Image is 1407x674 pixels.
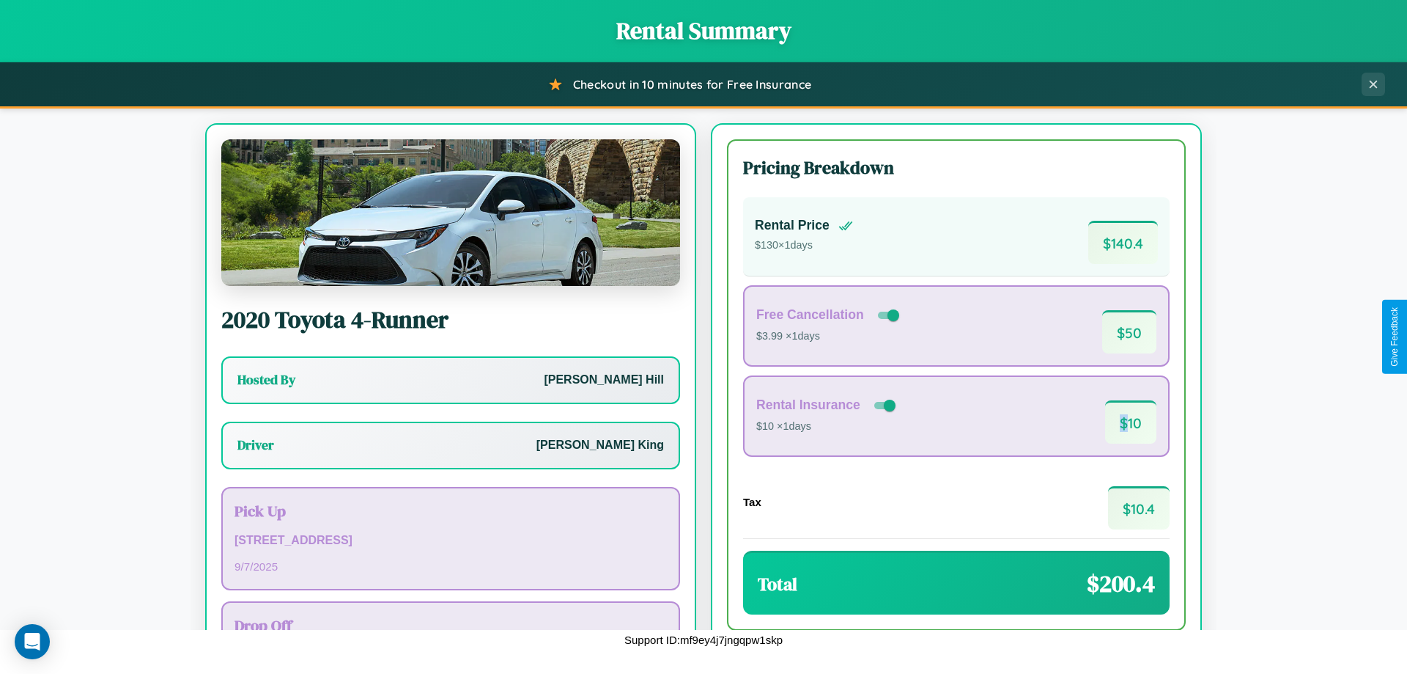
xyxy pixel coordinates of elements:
span: $ 140.4 [1088,221,1158,264]
span: $ 10 [1105,400,1156,444]
div: Give Feedback [1389,307,1400,367]
img: Toyota 4-Runner [221,139,680,286]
p: Support ID: mf9ey4j7jngqpw1skp [624,630,783,650]
p: [STREET_ADDRESS] [234,530,667,552]
h3: Total [758,572,797,596]
h4: Tax [743,496,761,508]
span: $ 10.4 [1108,486,1170,530]
p: $ 130 × 1 days [755,236,853,255]
h4: Rental Price [755,218,830,233]
h3: Pricing Breakdown [743,155,1170,180]
h3: Pick Up [234,500,667,521]
p: [PERSON_NAME] Hill [544,370,664,391]
h4: Free Cancellation [756,307,864,323]
h3: Hosted By [237,371,295,389]
h2: 2020 Toyota 4-Runner [221,304,680,336]
span: Checkout in 10 minutes for Free Insurance [573,77,811,92]
h3: Driver [237,436,274,454]
p: [PERSON_NAME] King [536,435,664,456]
span: $ 200.4 [1087,568,1155,600]
p: $10 × 1 days [756,417,898,436]
span: $ 50 [1102,310,1156,354]
h4: Rental Insurance [756,398,860,413]
h1: Rental Summary [15,15,1392,47]
p: $3.99 × 1 days [756,327,902,346]
h3: Drop Off [234,615,667,636]
div: Open Intercom Messenger [15,624,50,659]
p: 9 / 7 / 2025 [234,557,667,576]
